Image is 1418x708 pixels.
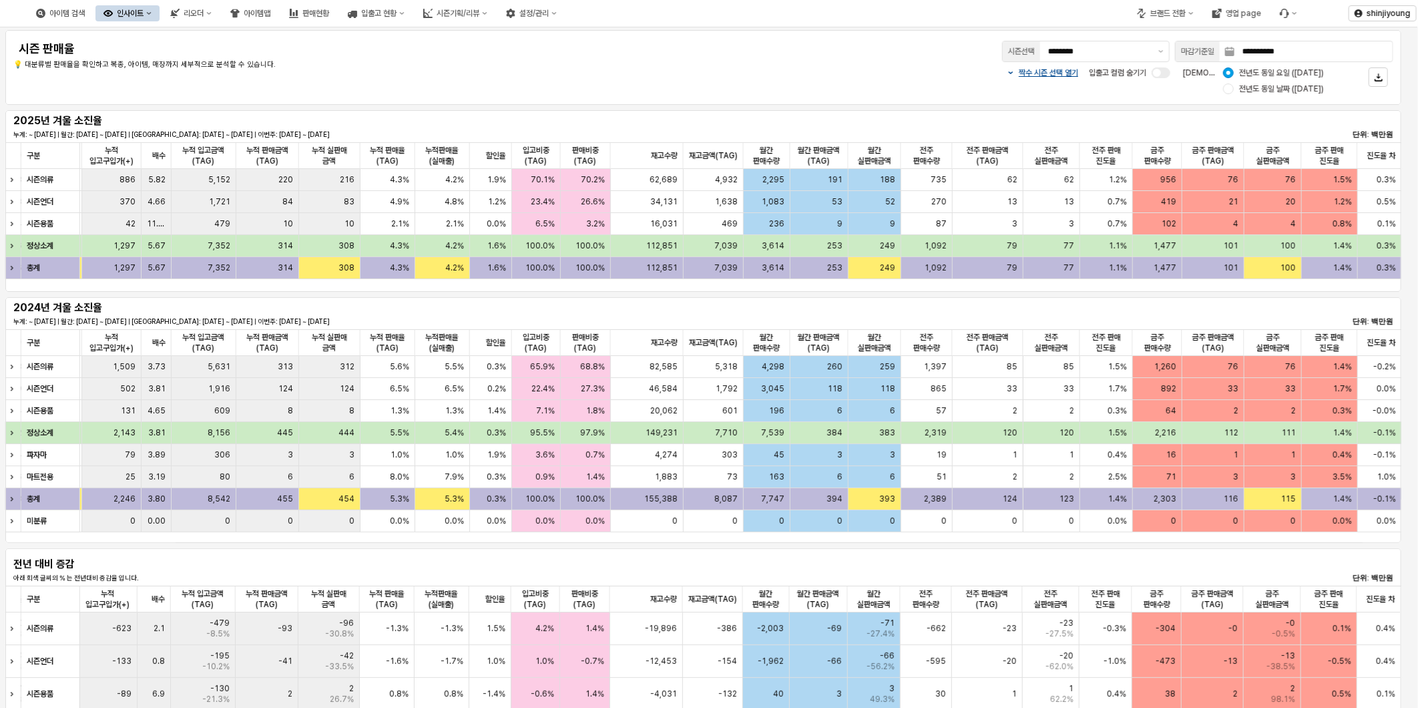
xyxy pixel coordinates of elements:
[1150,9,1186,18] div: 브랜드 전환
[1028,588,1074,610] span: 전주 실판매금액
[647,262,678,273] span: 112,851
[651,594,678,604] span: 재고수량
[1349,5,1417,21] button: shinjiyoung
[880,240,895,251] span: 249
[28,5,93,21] button: 아이템 검색
[148,240,166,251] span: 5.67
[1007,174,1017,185] span: 62
[576,262,606,273] span: 100.0%
[576,240,606,251] span: 100.0%
[1063,240,1074,251] span: 77
[1064,196,1074,207] span: 13
[1249,588,1295,610] span: 금주 실판매금액
[152,594,165,604] span: 배수
[1012,218,1017,229] span: 3
[437,9,479,18] div: 시즌기획/리뷰
[1110,262,1128,273] span: 1.1%
[390,240,409,251] span: 4.3%
[152,150,166,161] span: 배수
[486,150,506,161] span: 할인율
[1085,588,1126,610] span: 전주 판매 진도율
[530,361,555,372] span: 65.9%
[924,361,947,372] span: 1,397
[5,612,23,645] div: Expand row
[722,218,738,229] span: 469
[1367,594,1396,604] span: 진도율 차
[13,130,933,140] p: 누계: ~ [DATE] | 월간: [DATE] ~ [DATE] | [GEOGRAPHIC_DATA]: [DATE] ~ [DATE] | 이번주: [DATE] ~ [DATE]
[827,240,843,251] span: 253
[5,378,23,399] div: Expand row
[5,257,23,279] div: Expand row
[148,174,166,185] span: 5.82
[1089,68,1146,77] span: 입출고 컬럼 숨기기
[304,332,354,353] span: 누적 실판매 금액
[1108,196,1128,207] span: 0.7%
[1377,174,1397,185] span: 0.3%
[445,361,464,372] span: 5.5%
[5,169,23,190] div: Expand row
[278,361,293,372] span: 313
[715,240,738,251] span: 7,039
[1188,145,1238,166] span: 금주 판매금액(TAG)
[828,174,843,185] span: 191
[1204,5,1269,21] button: 영업 page
[214,218,230,229] span: 479
[1291,218,1296,229] span: 4
[1139,145,1177,166] span: 금주 판매수량
[1162,196,1177,207] span: 419
[117,9,144,18] div: 인사이트
[446,218,464,229] span: 2.1%
[1154,262,1177,273] span: 1,477
[762,262,784,273] span: 3,614
[152,337,166,348] span: 배수
[49,9,85,18] div: 아이템 검색
[750,332,784,353] span: 월간 판매수량
[278,262,293,273] span: 314
[390,383,409,394] span: 6.5%
[13,317,933,327] p: 누계: ~ [DATE] | 월간: [DATE] ~ [DATE] | [GEOGRAPHIC_DATA]: [DATE] ~ [DATE] | 이번주: [DATE] ~ [DATE]
[222,5,278,21] button: 아이템맵
[925,240,947,251] span: 1,092
[652,150,678,161] span: 재고수량
[853,588,895,610] span: 월간 실판매금액
[1286,174,1296,185] span: 76
[1063,262,1074,273] span: 77
[1129,5,1202,21] div: 브랜드 전환
[650,174,678,185] span: 62,689
[1367,8,1411,19] p: shinjiyoung
[1008,45,1035,58] div: 시즌선택
[162,5,220,21] div: 리오더
[340,383,354,394] span: 124
[647,240,678,251] span: 112,851
[366,332,409,353] span: 누적 판매율(TAG)
[795,588,843,610] span: 월간 판매금액(TAG)
[208,262,230,273] span: 7,352
[209,196,230,207] span: 1,721
[519,9,549,18] div: 설정/관리
[5,400,23,421] div: Expand row
[390,262,409,273] span: 4.3%
[716,174,738,185] span: 4,932
[587,218,606,229] span: 3.2%
[120,196,136,207] span: 370
[281,5,337,21] button: 판매현황
[5,356,23,377] div: Expand row
[957,588,1017,610] span: 전주 판매금액(TAG)
[525,240,555,251] span: 100.0%
[832,196,843,207] span: 53
[566,145,605,166] span: 판매비중(TAG)
[796,332,843,353] span: 월간 판매금액(TAG)
[1162,218,1177,229] span: 102
[365,588,409,610] span: 누적 판매율(TAG)
[531,174,555,185] span: 70.1%
[1181,45,1214,58] div: 마감기준일
[854,332,895,353] span: 월간 실판매금액
[581,174,606,185] span: 70.2%
[762,174,784,185] span: 2,295
[531,196,555,207] span: 23.4%
[27,263,40,273] strong: 총계
[148,196,166,207] span: 4.66
[415,5,495,21] button: 시즌기획/리뷰
[486,337,506,348] span: 할인율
